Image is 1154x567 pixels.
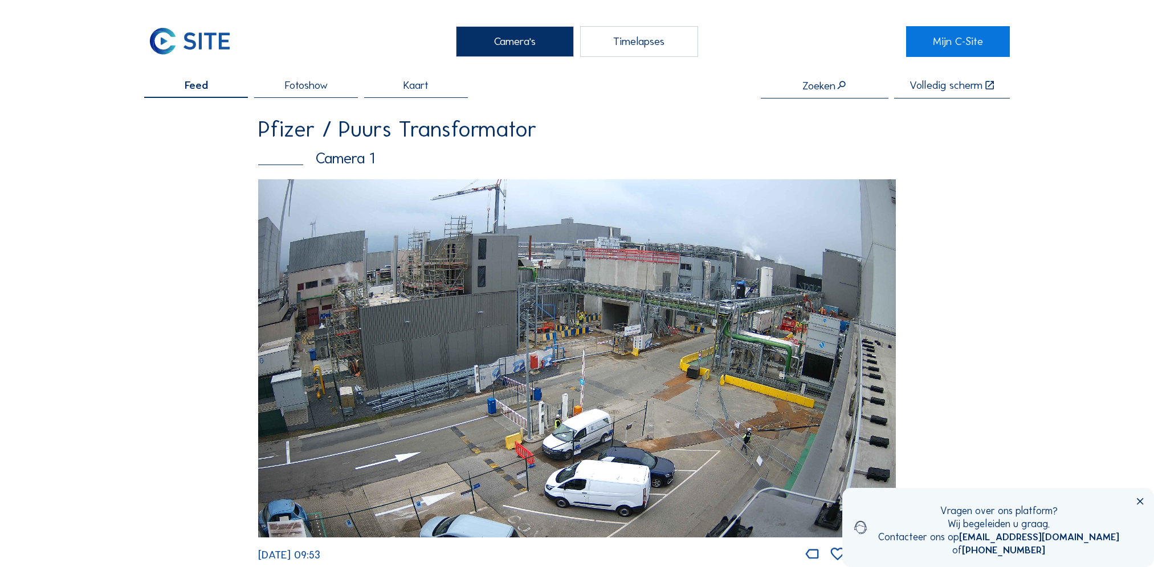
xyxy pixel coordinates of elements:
[959,531,1119,543] a: [EMAIL_ADDRESS][DOMAIN_NAME]
[403,80,429,91] span: Kaart
[878,517,1119,531] div: Wij begeleiden u graag.
[878,544,1119,557] div: of
[258,179,896,538] img: Image
[878,531,1119,544] div: Contacteer ons op
[962,544,1045,556] a: [PHONE_NUMBER]
[258,150,896,166] div: Camera 1
[185,80,208,91] span: Feed
[906,26,1010,56] a: Mijn C-Site
[580,26,698,56] div: Timelapses
[910,80,982,91] div: Volledig scherm
[144,26,248,56] a: C-SITE Logo
[258,118,896,141] div: Pfizer / Puurs Transformator
[878,504,1119,517] div: Vragen over ons platform?
[285,80,328,91] span: Fotoshow
[456,26,574,56] div: Camera's
[144,26,235,56] img: C-SITE Logo
[854,504,867,550] img: operator
[258,548,320,561] span: [DATE] 09:53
